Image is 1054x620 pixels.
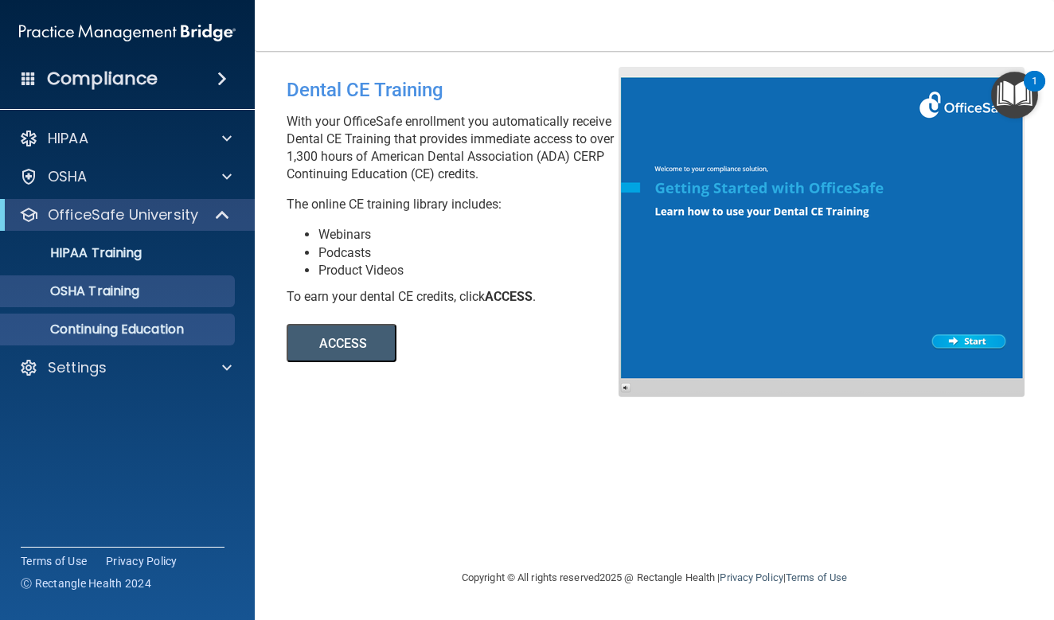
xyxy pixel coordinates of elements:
iframe: Drift Widget Chat Controller [779,507,1035,571]
a: Terms of Use [786,571,847,583]
a: OfficeSafe University [19,205,231,224]
p: OSHA Training [10,283,139,299]
div: To earn your dental CE credits, click . [287,288,630,306]
p: OfficeSafe University [48,205,198,224]
div: Dental CE Training [287,67,630,113]
a: Terms of Use [21,553,87,569]
li: Podcasts [318,244,630,262]
p: The online CE training library includes: [287,196,630,213]
span: Ⓒ Rectangle Health 2024 [21,575,151,591]
b: ACCESS [485,289,533,304]
li: Webinars [318,226,630,244]
p: HIPAA Training [10,245,142,261]
p: Continuing Education [10,322,228,337]
a: Settings [19,358,232,377]
img: PMB logo [19,17,236,49]
div: Copyright © All rights reserved 2025 @ Rectangle Health | | [364,552,945,603]
button: Open Resource Center, 1 new notification [991,72,1038,119]
a: Privacy Policy [106,553,178,569]
p: With your OfficeSafe enrollment you automatically receive Dental CE Training that provides immedi... [287,113,630,183]
a: ACCESS [287,338,722,350]
p: OSHA [48,167,88,186]
a: HIPAA [19,129,232,148]
li: Product Videos [318,262,630,279]
a: Privacy Policy [720,571,783,583]
h4: Compliance [47,68,158,90]
a: OSHA [19,167,232,186]
p: HIPAA [48,129,88,148]
button: ACCESS [287,324,396,362]
div: 1 [1032,81,1037,102]
p: Settings [48,358,107,377]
